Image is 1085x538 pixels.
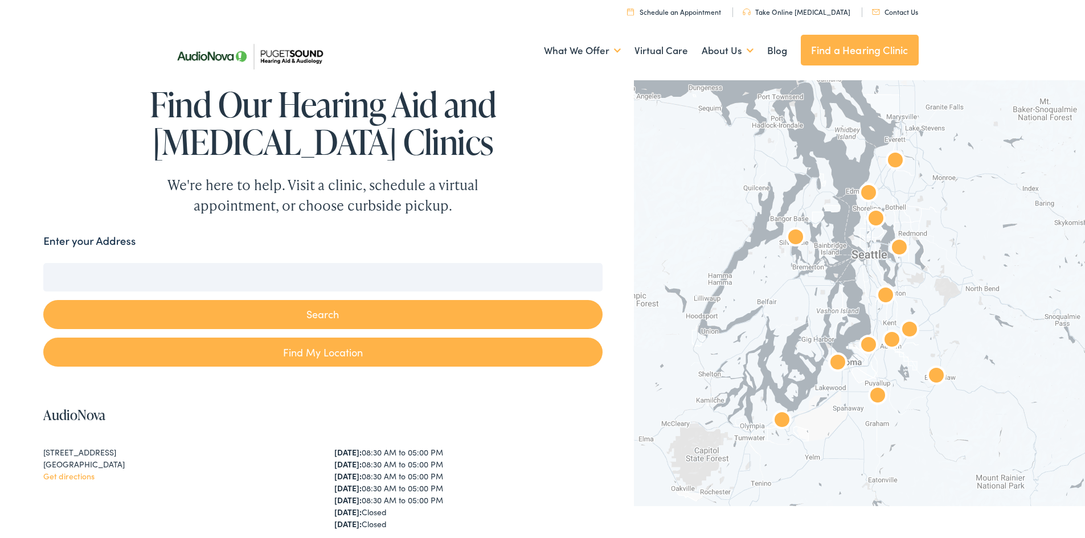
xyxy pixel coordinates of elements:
a: Take Online [MEDICAL_DATA] [743,7,850,17]
img: utility icon [743,9,751,15]
a: Find a Hearing Clinic [801,35,919,65]
div: AudioNova [886,235,913,262]
strong: [DATE]: [334,458,362,470]
img: utility icon [627,8,634,15]
div: We're here to help. Visit a clinic, schedule a virtual appointment, or choose curbside pickup. [141,175,505,216]
div: AudioNova [878,327,906,355]
div: AudioNova [768,408,796,435]
div: AudioNova [923,363,950,391]
div: Puget Sound Hearing Aid &#038; Audiology by AudioNova [882,148,909,175]
img: utility icon [872,9,880,15]
a: Find My Location [43,338,602,367]
a: Contact Us [872,7,918,17]
div: [GEOGRAPHIC_DATA] [43,458,312,470]
a: What We Offer [544,30,621,72]
strong: [DATE]: [334,518,362,529]
div: AudioNova [855,332,882,360]
a: Schedule an Appointment [627,7,721,17]
div: AudioNova [855,180,882,208]
strong: [DATE]: [334,470,362,482]
a: About Us [702,30,754,72]
div: AudioNova [872,283,899,310]
a: Virtual Care [634,30,688,72]
label: Enter your Address [43,233,136,249]
div: AudioNova [824,350,851,377]
strong: [DATE]: [334,506,362,518]
input: Enter your address or zip code [43,263,602,291]
div: 08:30 AM to 05:00 PM 08:30 AM to 05:00 PM 08:30 AM to 05:00 PM 08:30 AM to 05:00 PM 08:30 AM to 0... [334,446,603,530]
strong: [DATE]: [334,482,362,494]
button: Search [43,300,602,329]
h1: Find Our Hearing Aid and [MEDICAL_DATA] Clinics [43,85,602,161]
a: AudioNova [43,405,105,424]
a: Get directions [43,470,95,482]
strong: [DATE]: [334,446,362,458]
div: AudioNova [862,206,890,233]
a: Blog [767,30,787,72]
strong: [DATE]: [334,494,362,506]
div: AudioNova [782,225,809,252]
div: [STREET_ADDRESS] [43,446,312,458]
div: AudioNova [864,383,891,410]
div: AudioNova [896,317,923,344]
